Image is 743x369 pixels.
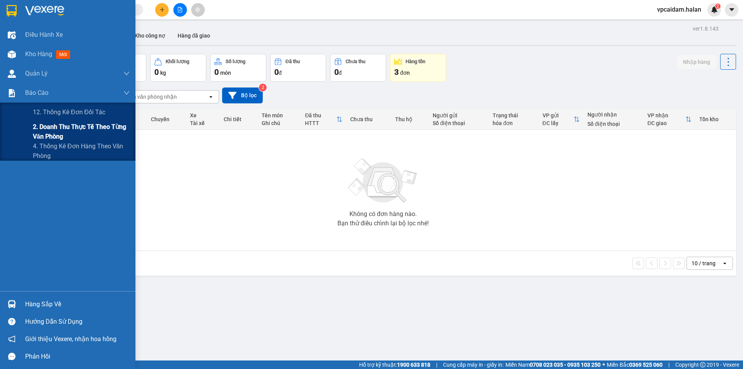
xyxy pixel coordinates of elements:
[8,89,16,97] img: solution-icon
[493,112,534,118] div: Trạng thái
[25,88,48,98] span: Báo cáo
[397,362,430,368] strong: 1900 633 818
[350,116,387,122] div: Chưa thu
[190,112,216,118] div: Xe
[123,70,130,77] span: down
[539,109,584,130] th: Toggle SortBy
[330,54,386,82] button: Chưa thu0đ
[587,112,640,118] div: Người nhận
[406,59,425,64] div: Hàng tồn
[346,59,365,64] div: Chưa thu
[651,5,707,14] span: vpcaidam.halan
[155,3,169,17] button: plus
[25,316,130,328] div: Hướng dẫn sử dụng
[8,50,16,58] img: warehouse-icon
[436,360,437,369] span: |
[8,335,15,343] span: notification
[224,116,254,122] div: Chi tiết
[25,50,52,58] span: Kho hàng
[443,360,503,369] span: Cung cấp máy in - giấy in:
[647,112,685,118] div: VP nhận
[166,59,189,64] div: Khối lượng
[190,120,216,126] div: Tài xế
[56,50,70,59] span: mới
[305,112,336,118] div: Đã thu
[433,120,485,126] div: Số điện thoại
[7,5,17,17] img: logo-vxr
[8,353,15,360] span: message
[25,69,48,78] span: Quản Lý
[722,260,728,266] svg: open
[647,120,685,126] div: ĐC giao
[123,93,177,101] div: Chọn văn phòng nhận
[8,70,16,78] img: warehouse-icon
[644,109,695,130] th: Toggle SortBy
[305,120,336,126] div: HTTT
[728,6,735,13] span: caret-down
[171,26,216,45] button: Hàng đã giao
[33,141,130,161] span: 4. Thống kê đơn hàng theo văn phòng
[262,112,297,118] div: Tên món
[394,67,399,77] span: 3
[25,30,63,39] span: Điều hành xe
[693,24,719,33] div: ver 1.8.143
[359,360,430,369] span: Hỗ trợ kỹ thuật:
[25,334,116,344] span: Giới thiệu Vexere, nhận hoa hồng
[150,54,206,82] button: Khối lượng0kg
[711,6,718,13] img: icon-new-feature
[433,112,485,118] div: Người gửi
[607,360,663,369] span: Miền Bắc
[301,109,346,130] th: Toggle SortBy
[390,54,446,82] button: Hàng tồn3đơn
[8,318,15,325] span: question-circle
[493,120,534,126] div: hóa đơn
[159,7,165,12] span: plus
[349,211,417,217] div: Không có đơn hàng nào.
[700,362,705,367] span: copyright
[226,59,245,64] div: Số lượng
[259,84,267,91] sup: 2
[262,120,297,126] div: Ghi chú
[220,70,231,76] span: món
[344,154,422,208] img: svg+xml;base64,PHN2ZyBjbGFzcz0ibGlzdC1wbHVnX19zdmciIHhtbG5zPSJodHRwOi8vd3d3LnczLm9yZy8yMDAwL3N2Zy...
[339,70,342,76] span: đ
[279,70,282,76] span: đ
[210,54,266,82] button: Số lượng0món
[286,59,300,64] div: Đã thu
[274,67,279,77] span: 0
[543,120,574,126] div: ĐC lấy
[603,363,605,366] span: ⚪️
[530,362,601,368] strong: 0708 023 035 - 0935 103 250
[629,362,663,368] strong: 0369 525 060
[334,67,339,77] span: 0
[668,360,669,369] span: |
[151,116,182,122] div: Chuyến
[208,94,214,100] svg: open
[33,122,130,141] span: 2. Doanh thu thực tế theo từng văn phòng
[587,121,640,127] div: Số điện thoại
[270,54,326,82] button: Đã thu0đ
[177,7,183,12] span: file-add
[725,3,738,17] button: caret-down
[692,259,716,267] div: 10 / trang
[400,70,410,76] span: đơn
[25,351,130,362] div: Phản hồi
[195,7,200,12] span: aim
[128,26,171,45] button: Kho công nợ
[25,299,130,310] div: Hàng sắp về
[8,300,16,308] img: warehouse-icon
[214,67,219,77] span: 0
[173,3,187,17] button: file-add
[505,360,601,369] span: Miền Nam
[33,107,105,117] span: 12. Thống kê đơn đối tác
[8,31,16,39] img: warehouse-icon
[123,90,130,96] span: down
[677,55,716,69] button: Nhập hàng
[154,67,159,77] span: 0
[160,70,166,76] span: kg
[715,3,721,9] sup: 2
[395,116,425,122] div: Thu hộ
[543,112,574,118] div: VP gửi
[716,3,719,9] span: 2
[337,220,429,227] div: Bạn thử điều chỉnh lại bộ lọc nhé!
